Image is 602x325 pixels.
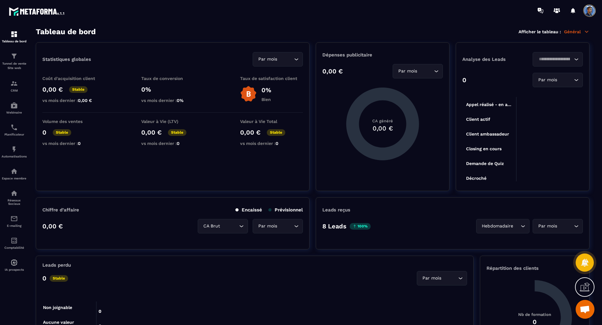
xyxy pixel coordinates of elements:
a: accountantaccountantComptabilité [2,232,27,254]
div: Search for option [253,52,303,67]
a: automationsautomationsAutomatisations [2,141,27,163]
input: Search for option [514,223,519,230]
div: Search for option [533,73,583,87]
p: Chiffre d’affaire [42,207,79,213]
input: Search for option [278,223,293,230]
tspan: Client actif [466,117,490,122]
p: 0% [141,86,204,93]
p: Espace membre [2,177,27,180]
div: Search for option [198,219,248,233]
input: Search for option [278,56,293,63]
p: Planificateur [2,133,27,136]
img: automations [10,146,18,153]
img: formation [10,30,18,38]
p: 0 [42,129,46,136]
a: automationsautomationsWebinaire [2,97,27,119]
a: emailemailE-mailing [2,210,27,232]
img: formation [10,52,18,60]
div: Search for option [417,271,467,285]
p: vs mois dernier : [141,98,204,103]
img: logo [9,6,65,17]
p: E-mailing [2,224,27,227]
p: Taux de conversion [141,76,204,81]
p: Coût d'acquisition client [42,76,105,81]
p: Valeur à Vie Total [240,119,303,124]
span: Par mois [537,223,558,230]
input: Search for option [537,56,572,63]
img: email [10,215,18,222]
p: vs mois dernier : [42,98,105,103]
h3: Tableau de bord [36,27,96,36]
div: Search for option [533,52,583,67]
a: schedulerschedulerPlanificateur [2,119,27,141]
p: Réseaux Sociaux [2,199,27,205]
p: 0,00 € [42,86,63,93]
span: Par mois [257,223,278,230]
p: Automatisations [2,155,27,158]
tspan: Décroché [466,176,486,181]
p: Répartition des clients [486,265,583,271]
img: b-badge-o.b3b20ee6.svg [240,86,257,102]
p: vs mois dernier : [141,141,204,146]
p: Tunnel de vente Site web [2,61,27,70]
p: Encaissé [235,207,262,213]
p: Tableau de bord [2,40,27,43]
p: Stable [168,129,186,136]
div: Ouvrir le chat [576,300,594,319]
a: formationformationTunnel de vente Site web [2,48,27,75]
img: automations [10,168,18,175]
span: 0,00 € [78,98,92,103]
p: Analyse des Leads [462,56,523,62]
p: CRM [2,89,27,92]
p: vs mois dernier : [42,141,105,146]
span: 0% [177,98,184,103]
div: Search for option [393,64,443,78]
p: 0,00 € [322,67,343,75]
div: Search for option [253,219,303,233]
p: Taux de satisfaction client [240,76,303,81]
span: Hebdomadaire [480,223,514,230]
span: 0 [78,141,81,146]
a: automationsautomationsEspace membre [2,163,27,185]
input: Search for option [418,68,433,75]
img: social-network [10,189,18,197]
p: Stable [267,129,285,136]
p: Stable [50,275,68,282]
img: accountant [10,237,18,244]
span: Par mois [257,56,278,63]
p: Général [564,29,589,35]
a: formationformationCRM [2,75,27,97]
p: Comptabilité [2,246,27,249]
p: Webinaire [2,111,27,114]
p: Stable [69,86,88,93]
a: social-networksocial-networkRéseaux Sociaux [2,185,27,210]
span: CA Brut [202,223,221,230]
input: Search for option [558,223,572,230]
span: 0 [276,141,278,146]
p: 0,00 € [240,129,261,136]
p: Dépenses publicitaire [322,52,443,58]
tspan: Client ambassadeur [466,131,509,136]
p: 0 [42,274,46,282]
img: automations [10,102,18,109]
tspan: Non joignable [43,305,72,311]
img: formation [10,80,18,87]
p: Prévisionnel [268,207,303,213]
div: Search for option [476,219,529,233]
span: 0 [177,141,180,146]
div: Search for option [533,219,583,233]
span: Par mois [537,77,558,83]
input: Search for option [558,77,572,83]
p: Bien [261,97,271,102]
span: Par mois [421,275,443,282]
p: Leads perdu [42,262,71,268]
input: Search for option [443,275,457,282]
p: 0,00 € [42,222,63,230]
tspan: Closing en cours [466,146,502,152]
tspan: Demande de Quiz [466,161,504,166]
img: scheduler [10,124,18,131]
p: 0 [462,76,466,84]
p: vs mois dernier : [240,141,303,146]
p: Afficher le tableau : [519,29,561,34]
p: Leads reçus [322,207,350,213]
